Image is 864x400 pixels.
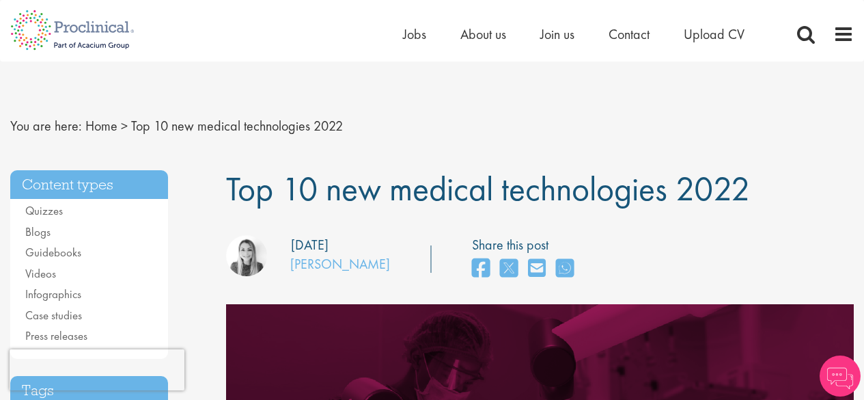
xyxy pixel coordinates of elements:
[472,254,490,284] a: share on facebook
[528,254,546,284] a: share on email
[472,235,581,255] label: Share this post
[131,117,343,135] span: Top 10 new medical technologies 2022
[290,255,390,273] a: [PERSON_NAME]
[25,308,82,323] a: Case studies
[10,349,184,390] iframe: reCAPTCHA
[556,254,574,284] a: share on whats app
[25,245,81,260] a: Guidebooks
[25,328,87,343] a: Press releases
[609,25,650,43] a: Contact
[291,235,329,255] div: [DATE]
[226,167,750,211] span: Top 10 new medical technologies 2022
[500,254,518,284] a: share on twitter
[25,224,51,239] a: Blogs
[684,25,744,43] a: Upload CV
[10,170,168,200] h3: Content types
[540,25,574,43] a: Join us
[85,117,117,135] a: breadcrumb link
[460,25,506,43] a: About us
[25,286,81,302] a: Infographics
[820,356,861,397] img: Chatbot
[25,203,63,218] a: Quizzes
[226,235,267,276] img: Hannah Burke
[403,25,426,43] a: Jobs
[25,266,56,281] a: Videos
[10,117,82,135] span: You are here:
[121,117,128,135] span: >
